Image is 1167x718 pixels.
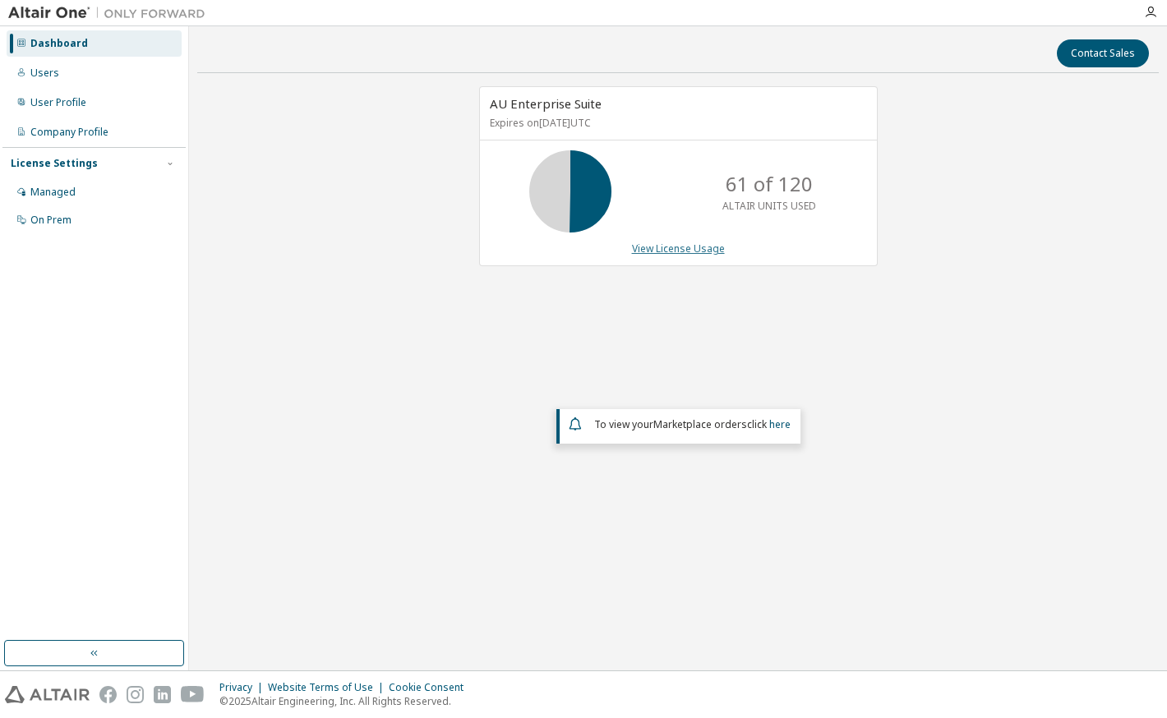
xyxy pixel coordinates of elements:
[490,116,863,130] p: Expires on [DATE] UTC
[181,686,205,703] img: youtube.svg
[769,417,791,431] a: here
[30,37,88,50] div: Dashboard
[30,126,108,139] div: Company Profile
[722,199,816,213] p: ALTAIR UNITS USED
[219,681,268,694] div: Privacy
[490,95,602,112] span: AU Enterprise Suite
[594,417,791,431] span: To view your click
[632,242,725,255] a: View License Usage
[219,694,473,708] p: © 2025 Altair Engineering, Inc. All Rights Reserved.
[5,686,90,703] img: altair_logo.svg
[389,681,473,694] div: Cookie Consent
[268,681,389,694] div: Website Terms of Use
[30,186,76,199] div: Managed
[1057,39,1149,67] button: Contact Sales
[99,686,117,703] img: facebook.svg
[127,686,144,703] img: instagram.svg
[653,417,747,431] em: Marketplace orders
[30,96,86,109] div: User Profile
[8,5,214,21] img: Altair One
[154,686,171,703] img: linkedin.svg
[30,214,71,227] div: On Prem
[726,170,813,198] p: 61 of 120
[30,67,59,80] div: Users
[11,157,98,170] div: License Settings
